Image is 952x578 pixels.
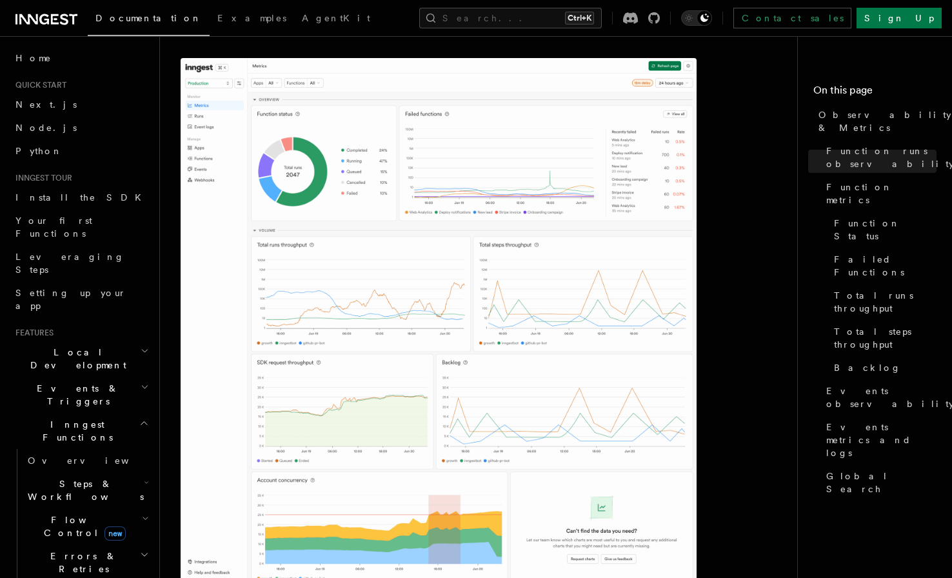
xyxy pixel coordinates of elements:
[829,284,937,320] a: Total runs throughput
[733,8,851,28] a: Contact sales
[10,413,152,449] button: Inngest Functions
[15,52,52,65] span: Home
[834,253,937,279] span: Failed Functions
[821,139,937,175] a: Function runs observability
[565,12,594,25] kbd: Ctrl+K
[28,455,161,466] span: Overview
[857,8,942,28] a: Sign Up
[10,328,54,338] span: Features
[826,181,937,206] span: Function metrics
[821,175,937,212] a: Function metrics
[210,4,294,35] a: Examples
[10,245,152,281] a: Leveraging Steps
[10,46,152,70] a: Home
[10,173,72,183] span: Inngest tour
[10,382,141,408] span: Events & Triggers
[95,13,202,23] span: Documentation
[15,123,77,133] span: Node.js
[834,361,901,374] span: Backlog
[10,80,66,90] span: Quick start
[15,192,149,203] span: Install the SDK
[681,10,712,26] button: Toggle dark mode
[10,209,152,245] a: Your first Functions
[302,13,370,23] span: AgentKit
[419,8,602,28] button: Search...Ctrl+K
[10,139,152,163] a: Python
[23,513,142,539] span: Flow Control
[10,377,152,413] button: Events & Triggers
[15,146,63,156] span: Python
[10,418,139,444] span: Inngest Functions
[10,93,152,116] a: Next.js
[88,4,210,36] a: Documentation
[821,464,937,501] a: Global Search
[15,99,77,110] span: Next.js
[818,108,951,134] span: Observability & Metrics
[15,288,126,311] span: Setting up your app
[821,415,937,464] a: Events metrics and logs
[23,472,152,508] button: Steps & Workflows
[10,186,152,209] a: Install the SDK
[294,4,378,35] a: AgentKit
[834,289,937,315] span: Total runs throughput
[821,379,937,415] a: Events observability
[826,470,937,495] span: Global Search
[834,325,937,351] span: Total steps throughput
[829,320,937,356] a: Total steps throughput
[23,477,144,503] span: Steps & Workflows
[829,212,937,248] a: Function Status
[813,103,937,139] a: Observability & Metrics
[217,13,286,23] span: Examples
[15,252,124,275] span: Leveraging Steps
[23,508,152,544] button: Flow Controlnew
[10,346,141,372] span: Local Development
[829,248,937,284] a: Failed Functions
[10,281,152,317] a: Setting up your app
[813,83,937,103] h4: On this page
[829,356,937,379] a: Backlog
[104,526,126,541] span: new
[23,449,152,472] a: Overview
[15,215,92,239] span: Your first Functions
[834,217,937,243] span: Function Status
[826,421,937,459] span: Events metrics and logs
[10,341,152,377] button: Local Development
[10,116,152,139] a: Node.js
[23,550,140,575] span: Errors & Retries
